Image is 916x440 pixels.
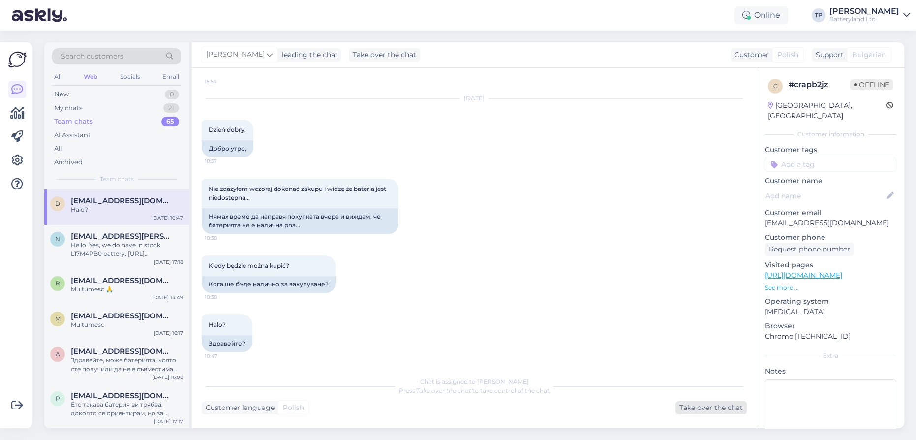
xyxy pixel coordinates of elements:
span: 10:38 [205,293,242,301]
a: [PERSON_NAME]Batteryland Ltd [829,7,910,23]
div: Нямах време да направя покупката вчера и виждам, че батерията не е налична pna... [202,208,398,234]
span: r [56,280,60,287]
input: Add a tag [765,157,896,172]
span: Bulgarian [852,50,886,60]
div: Customer language [202,403,275,413]
div: Multumesc [71,320,183,329]
div: [PERSON_NAME] [829,7,899,15]
div: My chats [54,103,82,113]
div: Ето такава батерия ви трябва, доколто се ориентирам, но за съжаление към момента ние не предлагам... [71,400,183,418]
div: Email [160,70,181,83]
p: Visited pages [765,260,896,270]
div: [DATE] 10:47 [152,214,183,221]
div: Extra [765,351,896,360]
span: Chat is assigned to [PERSON_NAME] [420,378,529,385]
p: Customer phone [765,232,896,243]
span: Polish [283,403,304,413]
div: [DATE] 17:18 [154,258,183,266]
span: radulescupetre222@gmail.com [71,276,173,285]
span: c [773,82,778,90]
div: Customer information [765,130,896,139]
span: Press to take control of the chat [399,387,550,394]
div: All [52,70,63,83]
span: nr.hamer@yahoo.com [71,232,173,241]
span: [PERSON_NAME] [206,49,265,60]
span: Dzień dobry, [209,126,246,133]
span: Halo? [209,321,226,328]
span: 10:47 [205,352,242,360]
div: Take over the chat [349,48,420,62]
p: [EMAIL_ADDRESS][DOMAIN_NAME] [765,218,896,228]
div: Team chats [54,117,93,126]
span: Kiedy będzie można kupić? [209,262,289,269]
div: All [54,144,62,154]
div: Hello. Yes, we do have in stock L17M4PB0 battery. [URL][DOMAIN_NAME] [71,241,183,258]
div: [GEOGRAPHIC_DATA], [GEOGRAPHIC_DATA] [768,100,886,121]
p: Browser [765,321,896,331]
span: Nie zdążyłem wczoraj dokonać zakupu i widzę że bateria jest niedostępna... [209,185,388,201]
p: Notes [765,366,896,377]
p: Customer tags [765,145,896,155]
i: 'Take over the chat' [415,387,472,394]
span: moldopaul72@gmail.com [71,312,173,320]
span: paruchevi@abv.bg [71,391,173,400]
span: 15:54 [205,78,242,85]
img: Askly Logo [8,50,27,69]
div: Support [812,50,844,60]
div: [DATE] [202,94,747,103]
div: [DATE] 17:17 [154,418,183,425]
div: [DATE] 16:17 [154,329,183,337]
div: [DATE] 16:08 [153,374,183,381]
div: Socials [118,70,142,83]
span: m [55,315,61,322]
div: Mulțumesc 🙏. [71,285,183,294]
div: 21 [163,103,179,113]
p: Customer name [765,176,896,186]
div: Request phone number [765,243,854,256]
p: Operating system [765,296,896,307]
div: [DATE] 14:49 [152,294,183,301]
div: Добро утро, [202,140,253,157]
span: anderlic.m@gmail.com [71,347,173,356]
p: [MEDICAL_DATA] [765,307,896,317]
div: Halo? [71,205,183,214]
span: p [56,395,60,402]
div: Take over the chat [675,401,747,414]
p: See more ... [765,283,896,292]
div: Online [734,6,788,24]
span: Search customers [61,51,123,62]
div: AI Assistant [54,130,91,140]
div: Кога ще бъде налично за закупуване? [202,276,336,293]
span: Offline [850,79,893,90]
div: 0 [165,90,179,99]
div: New [54,90,69,99]
span: Polish [777,50,798,60]
p: Chrome [TECHNICAL_ID] [765,331,896,342]
div: Web [82,70,99,83]
div: TP [812,8,825,22]
div: Archived [54,157,83,167]
span: 10:37 [205,157,242,165]
input: Add name [765,190,885,201]
span: a [56,350,60,358]
div: leading the chat [278,50,338,60]
div: Здравейте? [202,335,252,352]
div: # crapb2jz [789,79,850,91]
span: d [55,200,60,207]
span: Team chats [100,175,134,184]
div: Batteryland Ltd [829,15,899,23]
div: 65 [161,117,179,126]
a: [URL][DOMAIN_NAME] [765,271,842,280]
p: Customer email [765,208,896,218]
span: n [55,235,60,243]
div: Customer [731,50,769,60]
span: 10:38 [205,234,242,242]
div: Здравейте, може батерията, която сте получили да не е съвместима или повредена. Може ли повече ин... [71,356,183,374]
span: damiankrolicki@interia.pl [71,196,173,205]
